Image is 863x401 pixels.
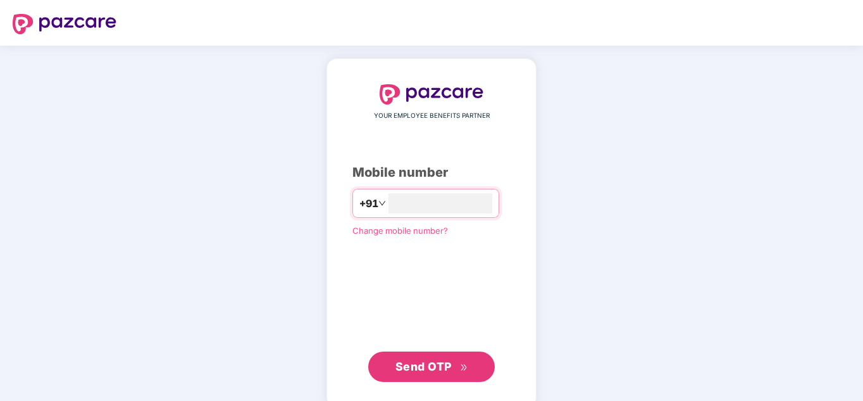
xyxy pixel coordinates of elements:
span: double-right [460,364,468,372]
span: Send OTP [395,360,452,373]
button: Send OTPdouble-right [368,352,495,382]
span: YOUR EMPLOYEE BENEFITS PARTNER [374,111,490,121]
span: down [378,200,386,207]
div: Mobile number [352,163,511,182]
a: Change mobile number? [352,226,448,236]
img: logo [13,14,116,34]
span: +91 [359,196,378,212]
img: logo [380,84,483,105]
